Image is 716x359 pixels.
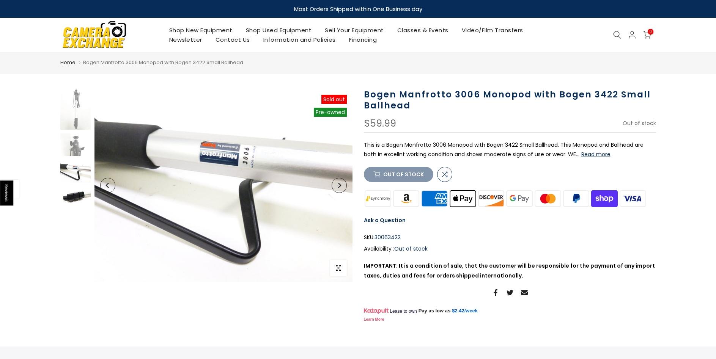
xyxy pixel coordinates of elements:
a: Newsletter [162,35,209,44]
img: master [533,190,562,208]
img: apple pay [448,190,477,208]
img: amazon payments [392,190,420,208]
a: Shop New Equipment [162,25,239,35]
img: shopify pay [590,190,619,208]
img: Bogen Manfrotto 3006 Monopod with Bogen 3422 Small Ballhead Tripods, Monopods, Heads and Accessor... [60,133,91,156]
button: Read more [581,151,611,158]
button: Next [332,178,347,193]
strong: IMPORTANT: It is a condition of sale, that the customer will be responsible for the payment of an... [364,262,655,279]
a: Video/Film Transfers [455,25,530,35]
p: This is a Bogen Manfrotto 3006 Monopod with Bogen 3422 Small Ballhead. This Monopod and Ballhead ... [364,140,656,159]
a: Shop Used Equipment [239,25,318,35]
a: Share on Twitter [507,288,513,297]
span: 0 [648,29,653,34]
a: Classes & Events [390,25,455,35]
a: Share on Email [521,288,528,297]
img: discover [477,190,505,208]
img: Bogen Manfrotto 3006 Monopod with Bogen 3422 Small Ballhead Tripods, Monopods, Heads and Accessor... [60,187,91,209]
div: $59.99 [364,119,396,129]
a: Share on Facebook [492,288,499,297]
a: Information and Policies [257,35,342,44]
a: $2.42/week [452,307,478,314]
span: Out of stock [623,119,656,127]
a: Contact Us [209,35,257,44]
img: google pay [505,190,534,208]
span: Lease to own [390,308,417,314]
span: Pay as low as [419,307,451,314]
img: american express [420,190,449,208]
button: Previous [100,178,115,193]
a: Ask a Question [364,216,406,224]
span: 30063422 [375,233,401,242]
span: Bogen Manfrotto 3006 Monopod with Bogen 3422 Small Ballhead [83,59,243,66]
img: Bogen Manfrotto 3006 Monopod with Bogen 3422 Small Ballhead Tripods, Monopods, Heads and Accessor... [60,89,91,130]
div: Availability : [364,244,656,254]
a: Home [60,59,76,66]
a: Learn More [364,317,384,321]
img: synchrony [364,190,392,208]
strong: Most Orders Shipped within One Business day [294,5,422,13]
img: paypal [562,190,590,208]
a: 0 [643,31,651,39]
a: Financing [342,35,384,44]
img: Bogen Manfrotto 3006 Monopod with Bogen 3422 Small Ballhead Tripods, Monopods, Heads and Accessor... [60,160,91,183]
img: visa [618,190,647,208]
span: Out of stock [394,245,428,252]
div: SKU: [364,233,656,242]
h1: Bogen Manfrotto 3006 Monopod with Bogen 3422 Small Ballhead [364,89,656,111]
a: Sell Your Equipment [318,25,391,35]
img: Bogen Manfrotto 3006 Monopod with Bogen 3422 Small Ballhead Tripods, Monopods, Heads and Accessor... [94,89,352,282]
